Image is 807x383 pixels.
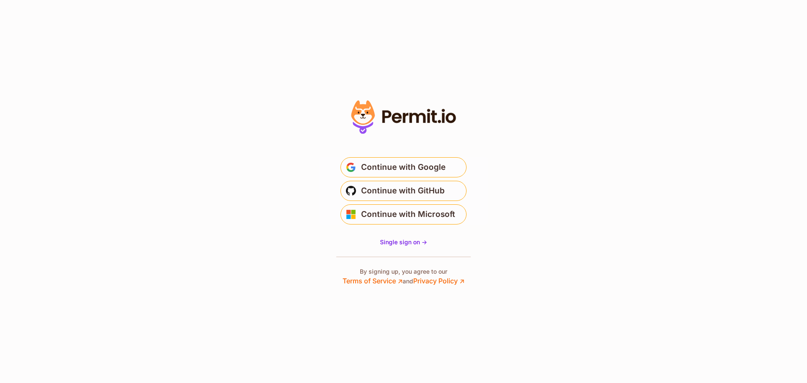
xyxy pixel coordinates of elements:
span: Continue with GitHub [361,184,445,198]
a: Privacy Policy ↗ [413,277,464,285]
span: Continue with Google [361,161,446,174]
p: By signing up, you agree to our and [343,267,464,286]
button: Continue with GitHub [340,181,467,201]
a: Single sign on -> [380,238,427,246]
a: Terms of Service ↗ [343,277,403,285]
span: Continue with Microsoft [361,208,455,221]
span: Single sign on -> [380,238,427,246]
button: Continue with Microsoft [340,204,467,225]
button: Continue with Google [340,157,467,177]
